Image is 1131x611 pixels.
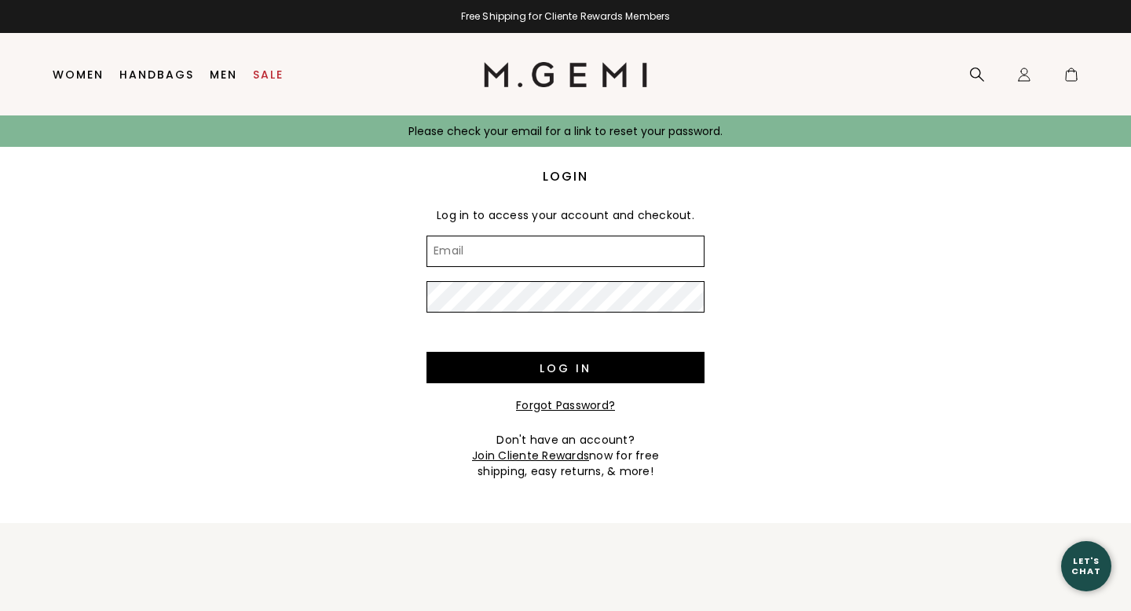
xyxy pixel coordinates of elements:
[426,432,705,479] div: Don't have an account? now for free shipping, easy returns, & more!
[53,68,104,81] a: Women
[426,167,705,186] h1: Login
[1061,556,1111,576] div: Let's Chat
[426,236,705,267] input: Email
[253,68,284,81] a: Sale
[210,68,237,81] a: Men
[426,195,705,236] div: Log in to access your account and checkout.
[516,397,615,413] a: Forgot Password?
[472,448,589,463] a: Join Cliente Rewards
[484,62,648,87] img: M.Gemi
[426,352,705,383] input: Log in
[119,68,194,81] a: Handbags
